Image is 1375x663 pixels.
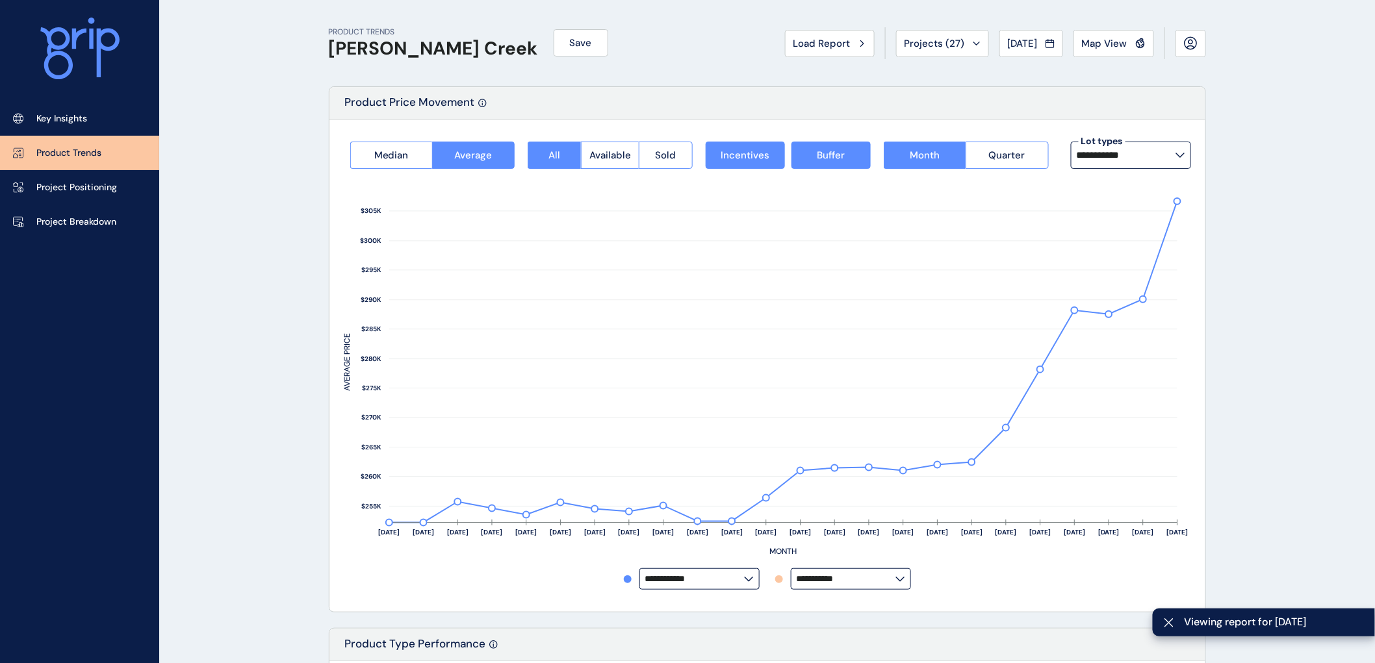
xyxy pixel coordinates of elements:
[554,29,608,56] button: Save
[36,181,117,194] p: Project Positioning
[785,30,875,57] button: Load Report
[329,27,538,38] p: PRODUCT TRENDS
[36,112,87,125] p: Key Insights
[1073,30,1154,57] button: Map View
[896,30,989,57] button: Projects (27)
[905,37,965,50] span: Projects ( 27 )
[329,38,538,60] h1: [PERSON_NAME] Creek
[36,216,116,229] p: Project Breakdown
[1008,37,1038,50] span: [DATE]
[999,30,1063,57] button: [DATE]
[570,36,592,49] span: Save
[345,95,475,119] p: Product Price Movement
[793,37,851,50] span: Load Report
[1082,37,1127,50] span: Map View
[345,636,486,660] p: Product Type Performance
[36,147,101,160] p: Product Trends
[1185,615,1365,629] span: Viewing report for [DATE]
